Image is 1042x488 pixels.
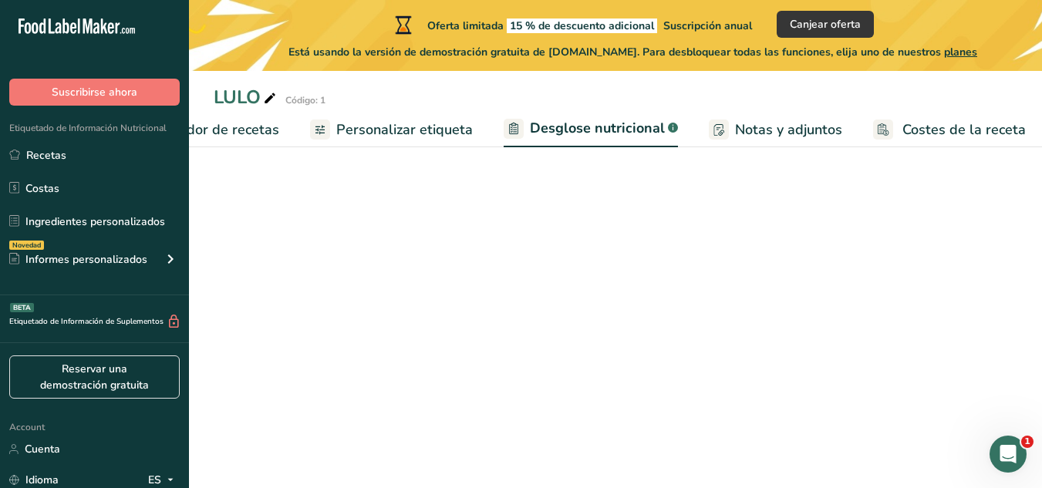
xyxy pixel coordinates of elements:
[392,15,752,34] div: Oferta limitada
[9,251,147,268] div: Informes personalizados
[507,19,657,33] span: 15 % de descuento adicional
[10,303,34,312] div: BETA
[990,436,1027,473] iframe: Intercom live chat
[504,111,678,148] a: Desglose nutricional
[873,113,1026,147] a: Costes de la receta
[288,44,977,60] span: Está usando la versión de demostración gratuita de [DOMAIN_NAME]. Para desbloquear todas las func...
[944,45,977,59] span: planes
[902,119,1026,140] span: Costes de la receta
[1021,436,1034,448] span: 1
[9,79,180,106] button: Suscribirse ahora
[9,241,44,250] div: Novedad
[663,19,752,33] span: Suscripción anual
[52,84,137,100] span: Suscribirse ahora
[530,118,665,139] span: Desglose nutricional
[214,83,279,111] div: LULO
[735,119,842,140] span: Notas y adjuntos
[285,93,325,107] div: Código: 1
[790,16,861,32] span: Canjear oferta
[709,113,842,147] a: Notas y adjuntos
[107,113,279,147] a: Elaborador de recetas
[777,11,874,38] button: Canjear oferta
[336,119,473,140] span: Personalizar etiqueta
[137,119,279,140] span: Elaborador de recetas
[9,355,180,399] a: Reservar una demostración gratuita
[310,113,473,147] a: Personalizar etiqueta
